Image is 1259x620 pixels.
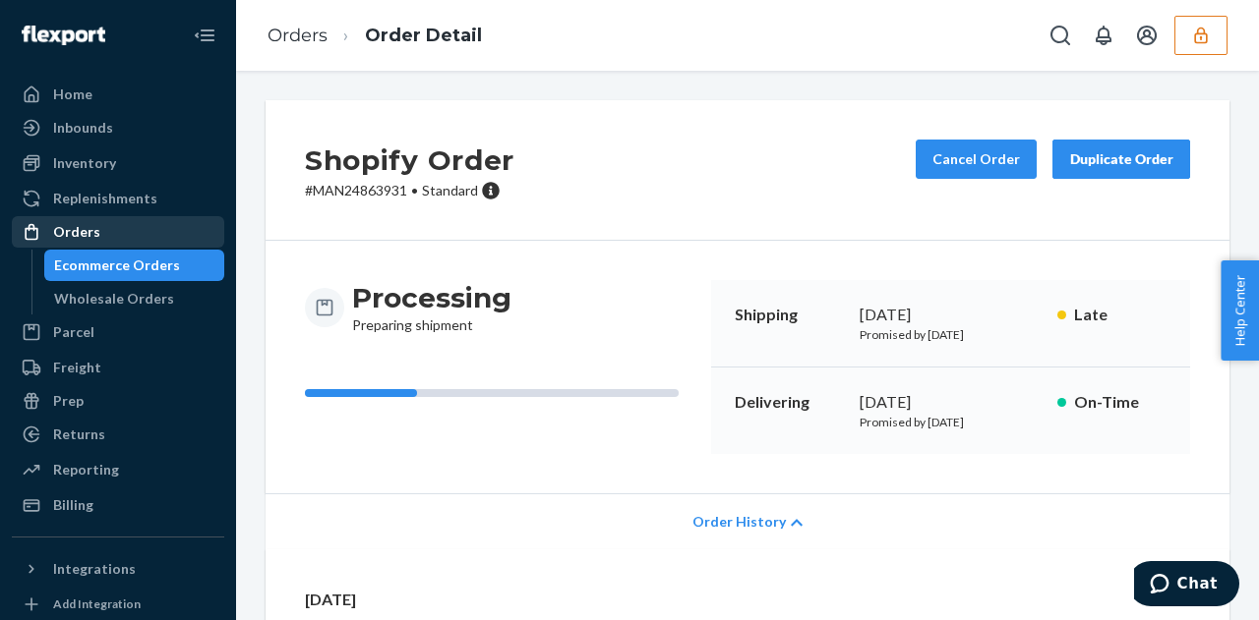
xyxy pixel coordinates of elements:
div: Replenishments [53,189,157,208]
a: Inventory [12,147,224,179]
div: Freight [53,358,101,377]
div: [DATE] [860,391,1042,414]
p: # MAN24863931 [305,181,514,200]
a: Add Integration [12,592,224,616]
div: Ecommerce Orders [54,255,180,275]
button: Help Center [1221,260,1259,361]
div: Duplicate Order [1069,149,1173,169]
div: Orders [53,222,100,242]
button: Integrations [12,553,224,585]
a: Replenishments [12,183,224,214]
a: Returns [12,419,224,450]
div: Integrations [53,559,136,579]
p: Delivering [735,391,844,414]
button: Open account menu [1127,16,1167,55]
a: Reporting [12,454,224,485]
a: Home [12,79,224,110]
button: Close Navigation [185,16,224,55]
p: Promised by [DATE] [860,414,1042,430]
h3: Processing [352,280,511,315]
div: Prep [53,391,84,411]
a: Orders [12,216,224,248]
p: Promised by [DATE] [860,326,1042,343]
span: Order History [692,512,786,532]
div: Preparing shipment [352,280,511,335]
button: Open Search Box [1041,16,1080,55]
ol: breadcrumbs [252,7,498,65]
a: Inbounds [12,112,224,143]
h2: Shopify Order [305,140,514,181]
p: On-Time [1074,391,1167,414]
iframe: Opens a widget where you can chat to one of our agents [1134,561,1239,610]
a: Prep [12,385,224,417]
div: Billing [53,495,93,515]
a: Ecommerce Orders [44,250,225,281]
div: Returns [53,424,105,444]
a: Wholesale Orders [44,283,225,314]
div: Home [53,85,92,104]
div: Parcel [53,322,94,342]
div: Wholesale Orders [54,289,174,309]
a: Order Detail [365,25,482,46]
p: [DATE] [305,589,1190,611]
div: Add Integration [53,595,141,612]
div: Inbounds [53,118,113,138]
p: Late [1074,304,1167,326]
button: Duplicate Order [1052,140,1190,179]
img: Flexport logo [22,26,105,45]
div: Inventory [53,153,116,173]
p: Shipping [735,304,844,326]
a: Freight [12,352,224,383]
span: • [411,182,418,198]
button: Cancel Order [916,140,1037,179]
button: Open notifications [1084,16,1123,55]
div: Reporting [53,460,119,479]
a: Billing [12,489,224,521]
div: [DATE] [860,304,1042,326]
a: Parcel [12,316,224,348]
span: Standard [422,182,478,198]
a: Orders [268,25,328,46]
